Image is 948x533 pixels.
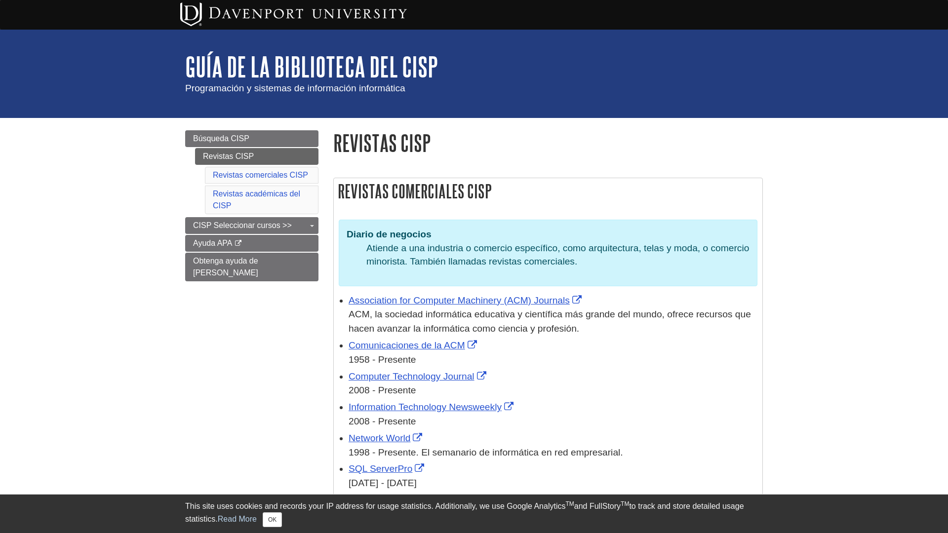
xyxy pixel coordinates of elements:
[621,500,629,507] sup: TM
[185,130,318,147] a: Búsqueda CISP
[193,239,232,247] span: Ayuda APA
[180,2,407,26] img: Davenport University
[193,257,258,277] span: Obtenga ayuda de [PERSON_NAME]
[349,433,425,443] a: Link opens in new window
[185,253,318,281] a: Obtenga ayuda de [PERSON_NAME]
[349,371,489,381] a: Link opens in new window
[347,228,750,241] dt: Diario de negocios
[185,51,438,82] a: Guía de la biblioteca del CISP
[349,463,427,474] a: Link opens in new window
[349,476,757,491] div: [DATE] - [DATE]
[185,500,763,527] div: This site uses cookies and records your IP address for usage statistics. Additionally, we use Goo...
[349,295,584,305] a: Link opens in new window
[333,130,763,155] h1: Revistas CISP
[195,148,318,165] a: Revistas CISP
[218,515,257,523] a: Read More
[185,217,318,234] a: CISP Seleccionar cursos >>
[213,171,308,179] a: Revistas comerciales CISP
[349,446,757,460] div: 1998 - Presente. El semanario de informática en red empresarial.
[349,415,757,429] div: 2008 - Presente
[565,500,574,507] sup: TM
[234,240,242,247] i: This link opens in a new window
[349,353,757,367] div: 1958 - Presente
[193,221,292,229] span: CISP Seleccionar cursos >>
[349,402,516,412] a: Link opens in new window
[213,190,300,210] a: Revistas académicas del CISP
[193,134,249,143] span: Búsqueda CISP
[185,235,318,252] a: Ayuda APA
[263,512,282,527] button: Close
[349,340,479,350] a: Link opens in new window
[185,83,405,93] span: Programación y sistemas de información informática
[185,130,318,281] div: Guide Page Menu
[366,241,750,268] dd: Atiende a una industria o comercio específico, como arquitectura, telas y moda, o comercio minori...
[334,178,762,204] h2: Revistas comerciales CISP
[349,383,757,398] div: 2008 - Presente
[349,307,757,336] div: ACM, la sociedad informática educativa y científica más grande del mundo, ofrece recursos que hac...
